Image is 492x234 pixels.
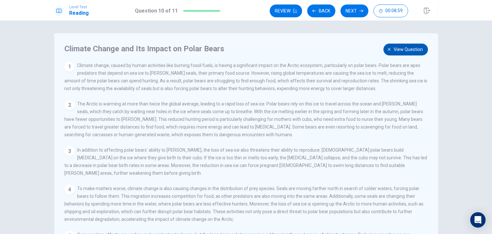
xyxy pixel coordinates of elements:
h1: Reading [69,9,89,17]
span: Level Test [69,5,89,9]
h4: Climate Change and Its Impact on Polar Bears [64,44,426,54]
div: 1 [64,62,75,72]
span: View question [394,46,423,54]
div: 2 [64,100,75,110]
span: In addition to affecting polar bears' ability to [PERSON_NAME], the loss of sea ice also threaten... [64,147,427,176]
span: Climate change, caused by human activities like burning fossil fuels, is having a significant imp... [64,63,427,91]
button: 00:08:59 [373,4,408,17]
button: View question [383,44,428,55]
span: To make matters worse, climate change is also causing changes in the distribution of prey species... [64,186,423,222]
span: 00:08:59 [385,8,403,13]
button: Back [307,4,335,17]
button: Review [270,4,302,17]
div: 4 [64,185,75,195]
div: Open Intercom Messenger [470,212,486,228]
div: 3 [64,146,75,156]
button: Next [340,4,368,17]
h1: Question 10 of 11 [135,7,178,15]
span: The Arctic is warming at more than twice the global average, leading to a rapid loss of sea ice. ... [64,101,423,137]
